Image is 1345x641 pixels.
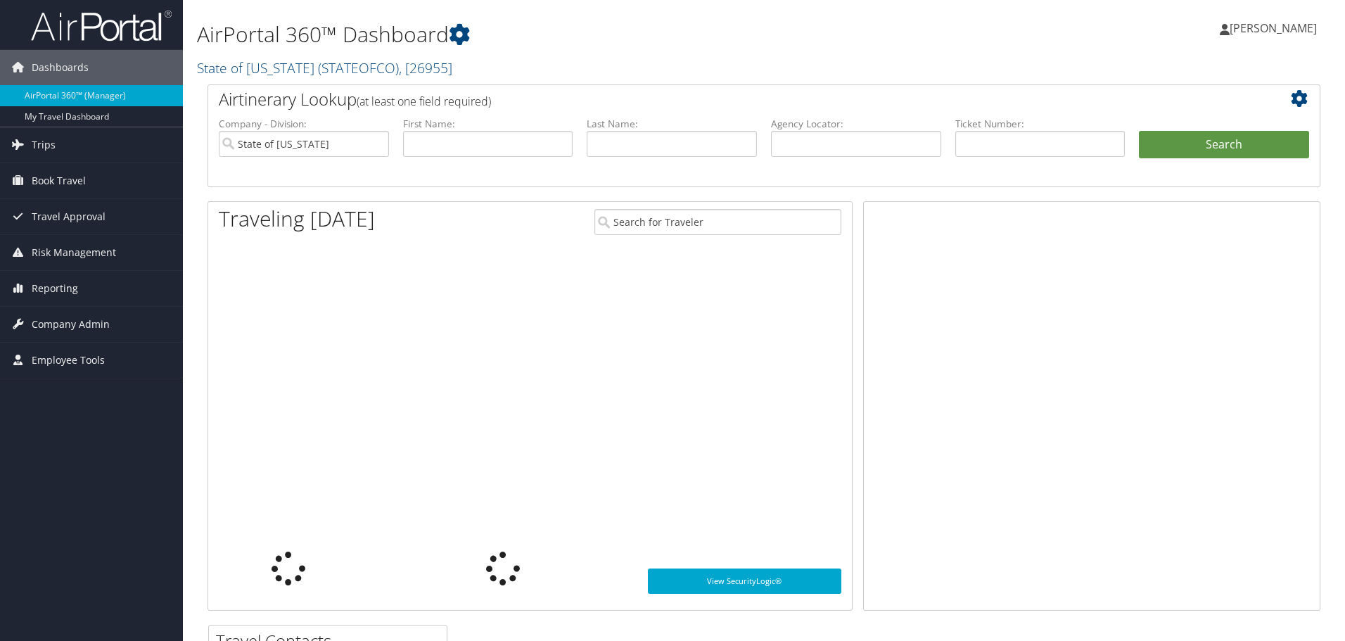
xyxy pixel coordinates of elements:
label: Company - Division: [219,117,389,131]
button: Search [1139,131,1309,159]
span: Reporting [32,271,78,306]
label: Last Name: [587,117,757,131]
a: View SecurityLogic® [648,569,841,594]
span: Trips [32,127,56,163]
h1: Traveling [DATE] [219,204,375,234]
span: [PERSON_NAME] [1230,20,1317,36]
h2: Airtinerary Lookup [219,87,1216,111]
span: ( STATEOFCO ) [318,58,399,77]
span: Book Travel [32,163,86,198]
span: Employee Tools [32,343,105,378]
h1: AirPortal 360™ Dashboard [197,20,953,49]
label: Agency Locator: [771,117,941,131]
label: Ticket Number: [955,117,1126,131]
span: Travel Approval [32,199,106,234]
a: [PERSON_NAME] [1220,7,1331,49]
img: airportal-logo.png [31,9,172,42]
span: (at least one field required) [357,94,491,109]
label: First Name: [403,117,573,131]
span: Risk Management [32,235,116,270]
span: , [ 26955 ] [399,58,452,77]
span: Company Admin [32,307,110,342]
span: Dashboards [32,50,89,85]
a: State of [US_STATE] [197,58,452,77]
input: Search for Traveler [594,209,841,235]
